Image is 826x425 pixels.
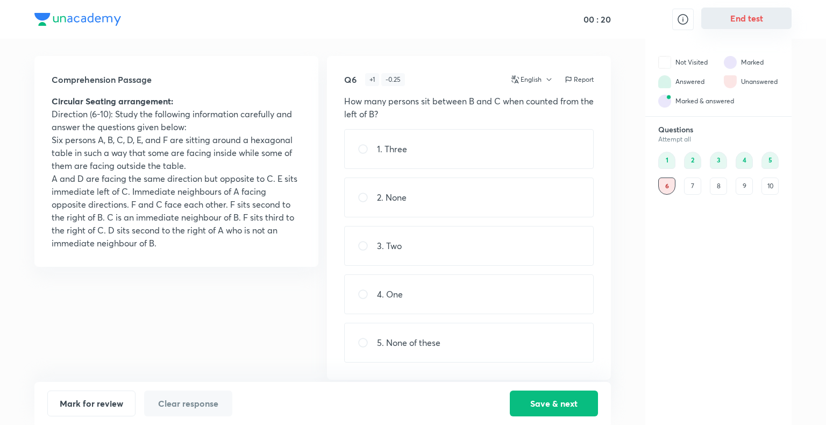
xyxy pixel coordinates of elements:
[377,336,440,349] p: 5. None of these
[574,75,594,84] p: Report
[47,391,136,416] button: Mark for review
[710,178,727,195] div: 8
[741,77,778,87] div: Unanswered
[365,73,379,86] div: + 1
[675,58,708,67] div: Not Visited
[701,8,792,29] button: End test
[599,14,611,25] h5: 20
[741,58,764,67] div: Marked
[52,73,301,86] h5: Comprehension Passage
[658,178,675,195] div: 6
[377,191,407,204] p: 2. None
[381,73,405,86] div: - 0.25
[52,172,301,250] p: A and D are facing the same direction but opposite to C. E sits immediate left of C. Immediate ne...
[658,136,779,143] div: Attempt all
[658,152,675,169] div: 1
[377,239,402,252] p: 3. Two
[377,288,403,301] p: 4. One
[675,96,734,106] div: Marked & answered
[658,56,671,69] img: attempt state
[510,391,598,416] button: Save & next
[581,14,599,25] h5: 00 :
[344,95,594,121] p: How many persons sit between B and C when counted from the left of B?
[52,95,173,107] strong: Circular Seating arrangement:
[377,143,407,155] p: 1. Three
[684,178,701,195] div: 7
[344,73,357,86] h5: Q6
[724,75,737,88] img: attempt state
[658,75,671,88] img: attempt state
[564,75,573,84] img: report icon
[724,56,737,69] img: attempt state
[658,125,779,134] h6: Questions
[658,95,671,108] img: attempt state
[736,178,753,195] div: 9
[52,133,301,172] p: Six persons A, B, C, D, E, and F are sitting around a hexagonal table in such a way that some are...
[761,152,779,169] div: 5
[144,391,232,416] button: Clear response
[508,75,553,84] button: English
[52,108,301,133] p: Direction (6-10): Study the following information carefully and answer the questions given below:
[675,77,704,87] div: Answered
[736,152,753,169] div: 4
[684,152,701,169] div: 2
[761,178,779,195] div: 10
[710,152,727,169] div: 3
